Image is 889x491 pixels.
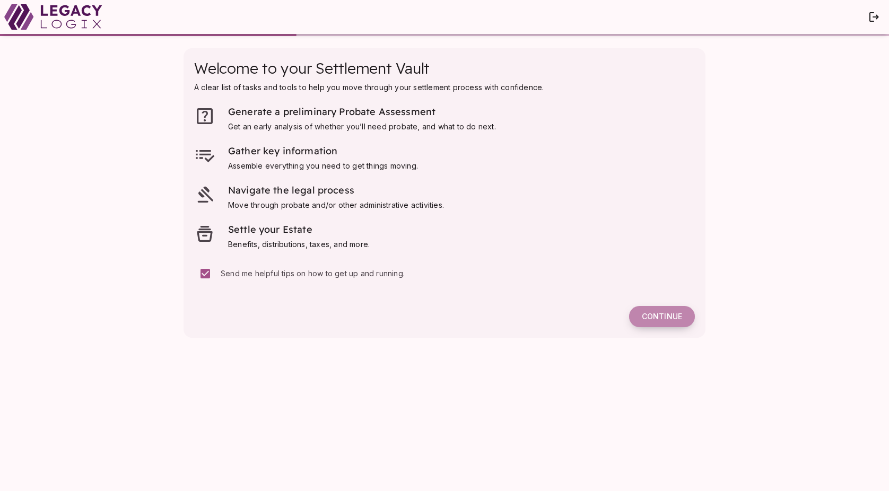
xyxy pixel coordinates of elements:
[228,145,337,157] span: Gather key information
[194,83,544,92] span: A clear list of tasks and tools to help you move through your settlement process with confidence.
[629,306,695,327] button: Continue
[228,122,496,131] span: Get an early analysis of whether you’ll need probate, and what to do next.
[228,161,418,170] span: Assemble everything you need to get things moving.
[228,240,370,249] span: Benefits, distributions, taxes, and more.
[228,223,312,235] span: Settle your Estate
[194,59,430,77] span: Welcome to your Settlement Vault
[221,269,405,278] span: Send me helpful tips on how to get up and running.
[228,184,354,196] span: Navigate the legal process
[228,200,444,209] span: Move through probate and/or other administrative activities.
[228,106,435,118] span: Generate a preliminary Probate Assessment
[642,312,682,321] span: Continue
